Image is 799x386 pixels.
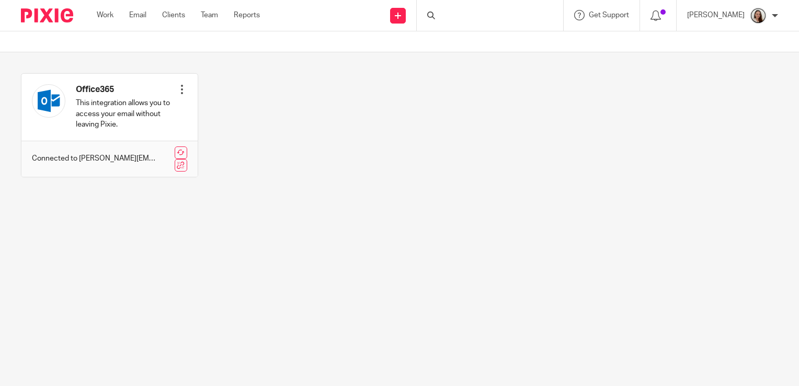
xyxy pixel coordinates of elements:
img: outlook.svg [32,84,65,118]
a: Email [129,10,146,20]
p: This integration allows you to access your email without leaving Pixie. [76,98,177,130]
h4: Office365 [76,84,177,95]
p: [PERSON_NAME] [687,10,745,20]
a: Reports [234,10,260,20]
a: Work [97,10,113,20]
span: Get Support [589,12,629,19]
p: Connected to [PERSON_NAME][EMAIL_ADDRESS][PERSON_NAME][DOMAIN_NAME] [32,153,156,164]
a: Team [201,10,218,20]
a: Clients [162,10,185,20]
img: Pixie [21,8,73,22]
img: Profile.png [750,7,767,24]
